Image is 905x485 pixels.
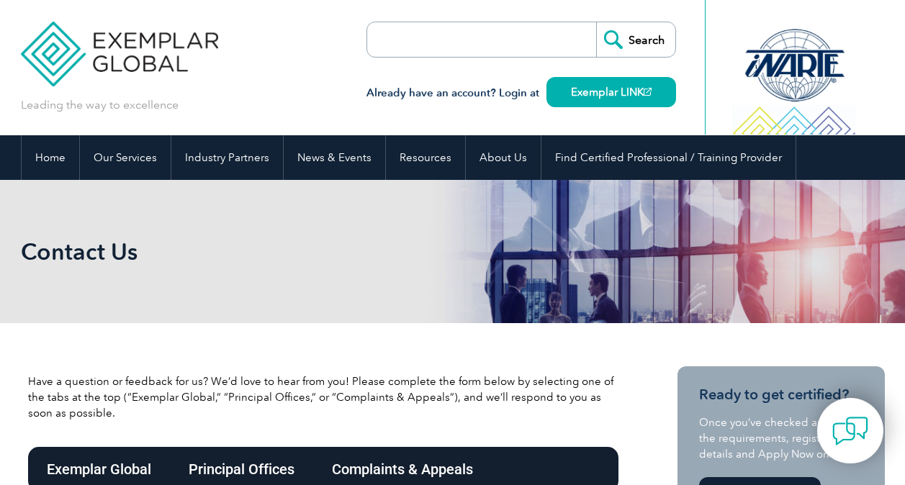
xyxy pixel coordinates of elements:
[644,88,652,96] img: open_square.png
[699,386,863,404] h3: Ready to get certified?
[28,373,618,421] p: Have a question or feedback for us? We’d love to hear from you! Please complete the form below by...
[80,135,171,180] a: Our Services
[284,135,385,180] a: News & Events
[171,135,283,180] a: Industry Partners
[546,77,676,107] a: Exemplar LINK
[22,135,79,180] a: Home
[386,135,465,180] a: Resources
[21,237,574,266] h1: Contact Us
[21,97,179,113] p: Leading the way to excellence
[366,84,676,102] h3: Already have an account? Login at
[832,413,868,449] img: contact-chat.png
[596,22,675,57] input: Search
[541,135,796,180] a: Find Certified Professional / Training Provider
[466,135,541,180] a: About Us
[699,414,863,462] p: Once you’ve checked and met the requirements, register your details and Apply Now on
